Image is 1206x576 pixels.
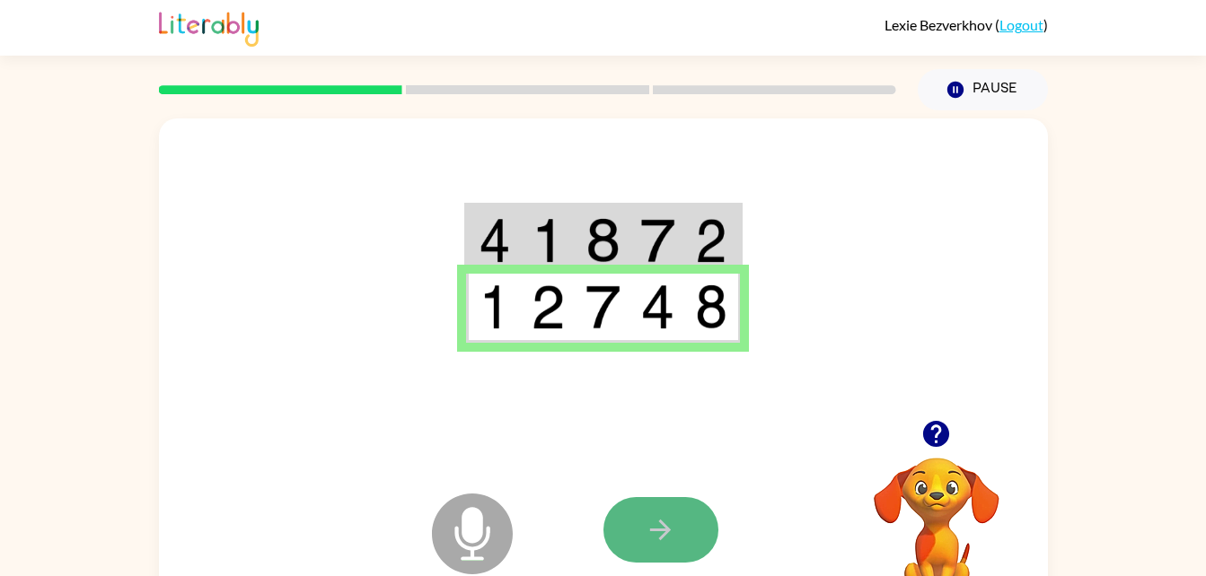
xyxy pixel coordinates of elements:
img: Literably [159,7,259,47]
div: ( ) [885,16,1048,33]
img: 8 [695,284,727,329]
button: Pause [918,69,1048,110]
img: 2 [695,218,727,263]
a: Logout [999,16,1043,33]
img: 8 [585,218,620,263]
img: 7 [640,218,674,263]
img: 2 [531,284,565,329]
img: 4 [479,218,511,263]
span: Lexie Bezverkhov [885,16,995,33]
img: 7 [585,284,620,329]
img: 4 [640,284,674,329]
img: 1 [531,218,565,263]
img: 1 [479,284,511,329]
